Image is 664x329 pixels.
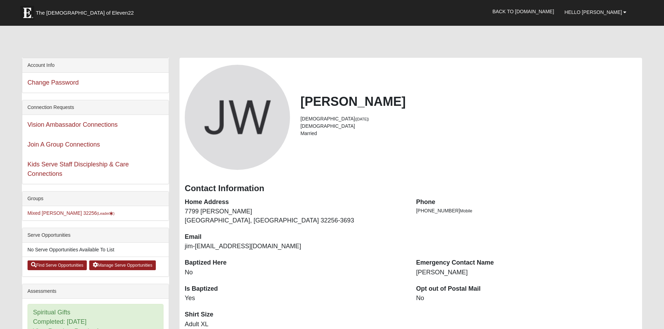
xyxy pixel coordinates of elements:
[416,294,637,303] dd: No
[28,79,79,86] a: Change Password
[185,310,406,319] dt: Shirt Size
[185,198,406,207] dt: Home Address
[89,260,156,270] a: Manage Serve Opportunities
[185,284,406,293] dt: Is Baptized
[22,228,169,243] div: Serve Opportunities
[300,115,637,123] li: [DEMOGRAPHIC_DATA]
[185,65,290,170] a: View Fullsize Photo
[28,121,118,128] a: Vision Ambassador Connections
[36,9,134,16] span: The [DEMOGRAPHIC_DATA] of Eleven22
[185,242,406,251] dd: jim-[EMAIL_ADDRESS][DOMAIN_NAME]
[565,9,622,15] span: Hello [PERSON_NAME]
[20,6,34,20] img: Eleven22 logo
[185,233,406,242] dt: Email
[460,209,472,213] span: Mobile
[28,260,87,270] a: Find Serve Opportunities
[355,117,369,121] small: ([DATE])
[300,130,637,137] li: Married
[28,210,115,216] a: Mixed [PERSON_NAME] 32256(Leader)
[185,183,637,194] h3: Contact Information
[185,294,406,303] dd: Yes
[416,258,637,267] dt: Emergency Contact Name
[416,284,637,293] dt: Opt out of Postal Mail
[559,3,632,21] a: Hello [PERSON_NAME]
[300,123,637,130] li: [DEMOGRAPHIC_DATA]
[22,58,169,73] div: Account Info
[487,3,559,20] a: Back to [DOMAIN_NAME]
[22,243,169,257] li: No Serve Opportunities Available To List
[416,207,637,214] li: [PHONE_NUMBER]
[17,2,156,20] a: The [DEMOGRAPHIC_DATA] of Eleven22
[416,198,637,207] dt: Phone
[185,207,406,225] dd: 7799 [PERSON_NAME] [GEOGRAPHIC_DATA], [GEOGRAPHIC_DATA] 32256-3693
[185,320,406,329] dd: Adult XL
[28,161,129,177] a: Kids Serve Staff Discipleship & Care Connections
[416,268,637,277] dd: [PERSON_NAME]
[22,284,169,299] div: Assessments
[28,141,100,148] a: Join A Group Connections
[22,100,169,115] div: Connection Requests
[300,94,637,109] h2: [PERSON_NAME]
[185,258,406,267] dt: Baptized Here
[22,191,169,206] div: Groups
[97,211,115,216] small: (Leader )
[185,268,406,277] dd: No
